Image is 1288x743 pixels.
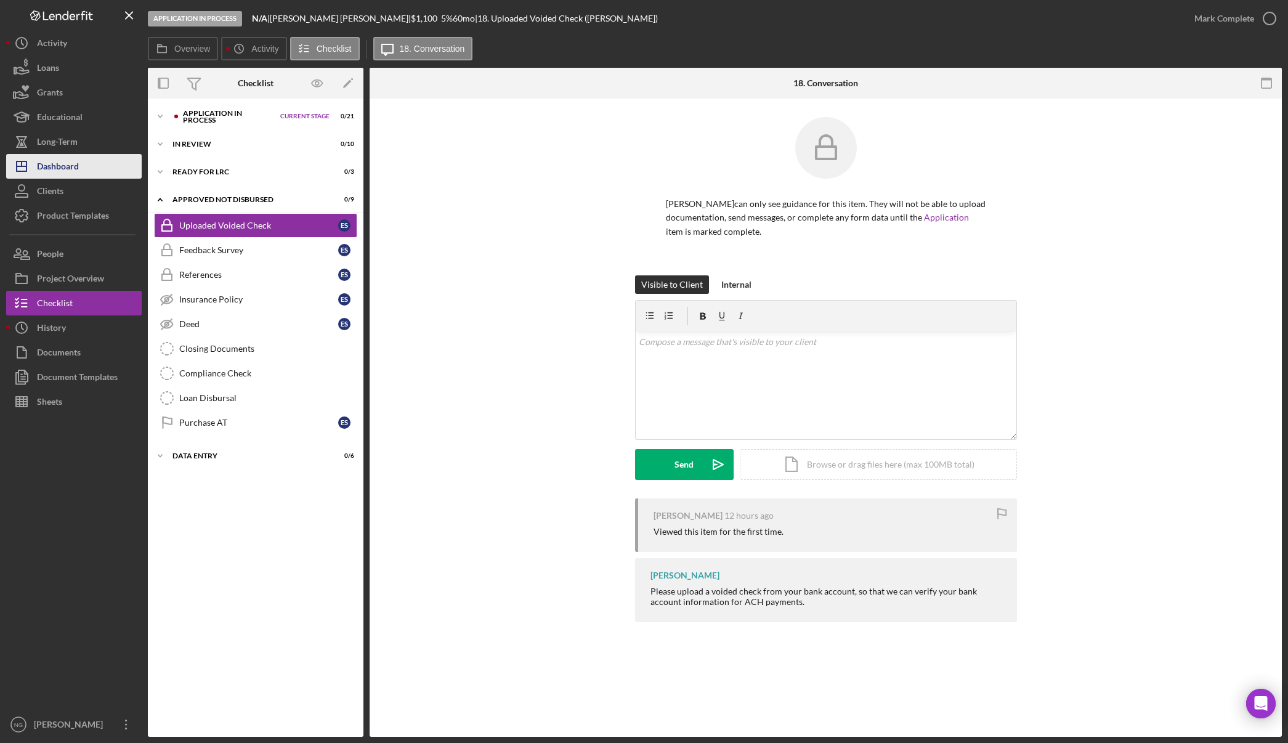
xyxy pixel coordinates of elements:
[6,242,142,266] button: People
[148,11,242,26] div: Application In Process
[6,203,142,228] button: Product Templates
[650,587,1005,606] div: Please upload a voided check from your bank account, so that we can verify your bank account info...
[37,203,109,231] div: Product Templates
[179,393,357,403] div: Loan Disbursal
[179,245,338,255] div: Feedback Survey
[6,389,142,414] a: Sheets
[154,386,357,410] a: Loan Disbursal
[172,140,323,148] div: In Review
[654,527,784,537] div: Viewed this item for the first time.
[6,365,142,389] button: Document Templates
[441,14,453,23] div: 5 %
[37,154,79,182] div: Dashboard
[6,55,142,80] a: Loans
[338,416,350,429] div: E S
[252,14,270,23] div: |
[154,336,357,361] a: Closing Documents
[172,168,323,176] div: Ready for LRC
[475,14,658,23] div: | 18. Uploaded Voided Check ([PERSON_NAME])
[154,312,357,336] a: DeedES
[6,179,142,203] button: Clients
[154,262,357,287] a: ReferencesES
[724,511,774,521] time: 2025-09-11 02:07
[674,449,694,480] div: Send
[666,197,986,238] p: [PERSON_NAME] can only see guidance for this item. They will not be able to upload documentation,...
[290,37,360,60] button: Checklist
[317,44,352,54] label: Checklist
[373,37,473,60] button: 18. Conversation
[1246,689,1276,718] div: Open Intercom Messenger
[179,418,338,428] div: Purchase AT
[6,105,142,129] button: Educational
[179,344,357,354] div: Closing Documents
[332,196,354,203] div: 0 / 9
[1182,6,1282,31] button: Mark Complete
[641,275,703,294] div: Visible to Client
[154,287,357,312] a: Insurance PolicyES
[37,31,67,59] div: Activity
[924,212,969,222] a: Application
[154,238,357,262] a: Feedback SurveyES
[453,14,475,23] div: 60 mo
[252,13,267,23] b: N/A
[1194,6,1254,31] div: Mark Complete
[183,110,274,124] div: Application In Process
[654,511,723,521] div: [PERSON_NAME]
[154,213,357,238] a: Uploaded Voided CheckES
[338,318,350,330] div: E S
[6,129,142,154] button: Long-Term
[179,294,338,304] div: Insurance Policy
[6,80,142,105] button: Grants
[6,712,142,737] button: NG[PERSON_NAME]
[37,315,66,343] div: History
[270,14,411,23] div: [PERSON_NAME] [PERSON_NAME] |
[715,275,758,294] button: Internal
[6,266,142,291] button: Project Overview
[37,266,104,294] div: Project Overview
[251,44,278,54] label: Activity
[172,196,323,203] div: Approved Not Disbursed
[37,129,78,157] div: Long-Term
[332,140,354,148] div: 0 / 10
[338,269,350,281] div: E S
[31,712,111,740] div: [PERSON_NAME]
[332,113,354,120] div: 0 / 21
[37,365,118,392] div: Document Templates
[635,449,734,480] button: Send
[6,340,142,365] button: Documents
[338,219,350,232] div: E S
[179,221,338,230] div: Uploaded Voided Check
[6,31,142,55] a: Activity
[154,361,357,386] a: Compliance Check
[37,389,62,417] div: Sheets
[6,291,142,315] button: Checklist
[37,55,59,83] div: Loans
[37,80,63,108] div: Grants
[179,319,338,329] div: Deed
[154,410,357,435] a: Purchase ATES
[37,105,83,132] div: Educational
[6,154,142,179] button: Dashboard
[6,315,142,340] button: History
[37,340,81,368] div: Documents
[174,44,210,54] label: Overview
[179,270,338,280] div: References
[280,113,330,120] span: Current Stage
[14,721,23,728] text: NG
[238,78,273,88] div: Checklist
[411,13,437,23] span: $1,100
[37,291,73,319] div: Checklist
[172,452,323,460] div: Data Entry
